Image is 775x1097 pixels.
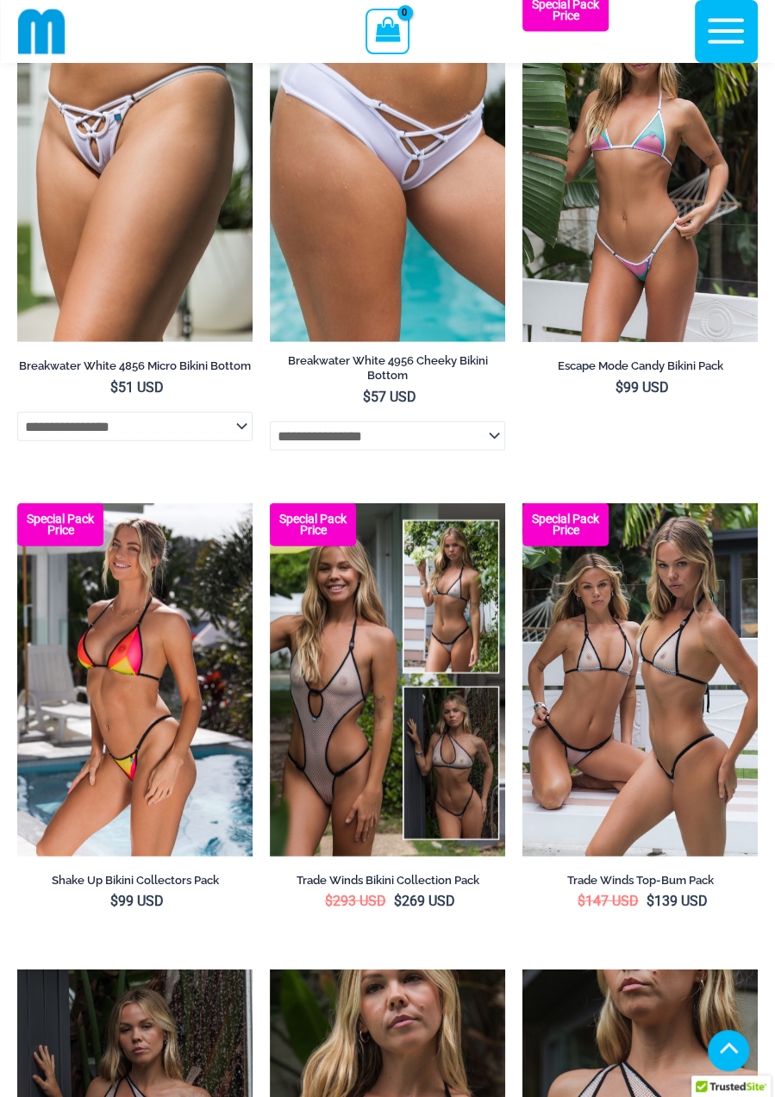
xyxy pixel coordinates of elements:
bdi: 57 USD [363,389,416,405]
a: Escape Mode Candy Bikini Pack [522,358,758,379]
bdi: 51 USD [110,379,164,396]
bdi: 99 USD [616,379,669,396]
h2: Trade Winds Top-Bum Pack [522,873,758,888]
a: Trade Winds Top-Bum Pack [522,873,758,894]
a: Breakwater White 4956 Cheeky Bikini Bottom [270,353,505,389]
span: $ [578,893,585,909]
span: $ [647,893,654,909]
bdi: 147 USD [578,893,639,909]
a: Shake Up Sunset 3145 Top 4145 Bottom 04 Shake Up Sunset 3145 Top 4145 Bottom 05Shake Up Sunset 31... [17,503,253,857]
h2: Shake Up Bikini Collectors Pack [17,873,253,888]
a: Collection Pack (1) Trade Winds IvoryInk 317 Top 469 Thong 11Trade Winds IvoryInk 317 Top 469 Tho... [270,503,505,857]
b: Special Pack Price [270,514,356,536]
h2: Trade Winds Bikini Collection Pack [270,873,505,888]
a: Breakwater White 4856 Micro Bikini Bottom [17,358,253,379]
h2: Breakwater White 4956 Cheeky Bikini Bottom [270,353,505,383]
bdi: 139 USD [647,893,708,909]
span: $ [394,893,402,909]
a: Top Bum Pack (1) Trade Winds IvoryInk 317 Top 453 Micro 03Trade Winds IvoryInk 317 Top 453 Micro 03 [522,503,758,857]
bdi: 269 USD [394,893,455,909]
a: Trade Winds Bikini Collection Pack [270,873,505,894]
span: $ [363,389,371,405]
h2: Breakwater White 4856 Micro Bikini Bottom [17,358,253,373]
img: Collection Pack (1) [270,503,505,857]
span: $ [110,379,118,396]
bdi: 99 USD [110,893,164,909]
span: $ [616,379,623,396]
img: Trade Winds IvoryInk 317 Top 453 Micro 03 [522,503,758,857]
img: cropped mm emblem [18,8,66,55]
h2: Escape Mode Candy Bikini Pack [522,358,758,373]
span: $ [325,893,333,909]
b: Special Pack Price [17,514,103,536]
span: $ [110,893,118,909]
b: Special Pack Price [522,514,609,536]
a: Shake Up Bikini Collectors Pack [17,873,253,894]
bdi: 293 USD [325,893,386,909]
a: View Shopping Cart, empty [366,9,409,53]
img: Shake Up Sunset 3145 Top 4145 Bottom 04 [17,503,253,857]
